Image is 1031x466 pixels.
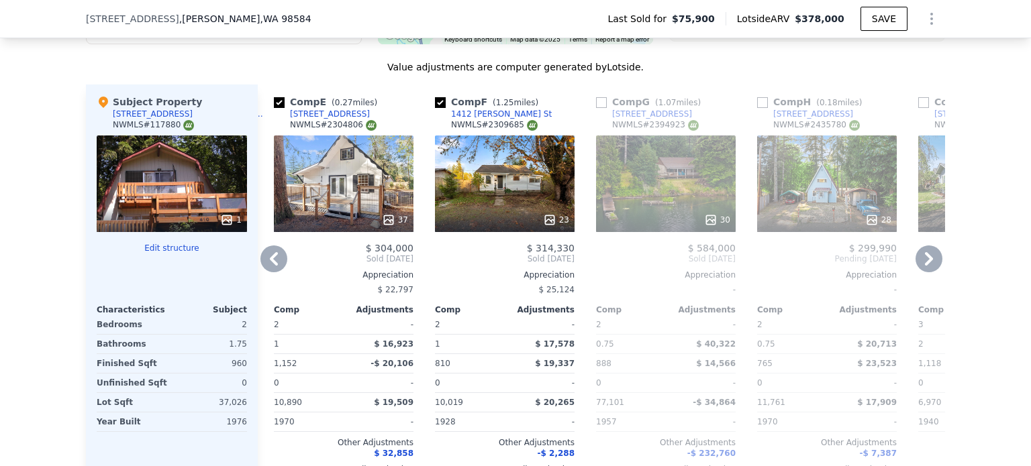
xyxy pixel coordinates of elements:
div: 1928 [435,412,502,431]
div: Characteristics [97,304,172,315]
a: 1412 [PERSON_NAME] St [435,109,552,119]
span: $ 17,578 [535,339,575,349]
div: 1 [274,335,341,353]
div: Bedrooms [97,315,169,334]
div: 1940 [918,412,985,431]
div: 1 [220,213,242,227]
div: 1 [435,335,502,353]
span: $ 314,330 [527,243,575,253]
span: 2 [435,320,440,329]
button: Edit structure [97,243,247,253]
div: - [346,373,413,392]
span: 0 [757,378,763,388]
span: 0 [435,378,440,388]
div: - [830,412,897,431]
span: $ 25,124 [539,285,575,294]
span: Pending [DATE] [757,253,897,264]
div: Lot Sqft [97,393,169,412]
div: Appreciation [757,270,897,280]
span: -$ 232,760 [687,449,736,458]
div: NWMLS # 2309685 [451,119,538,131]
div: Finished Sqft [97,354,169,373]
span: Last Sold for [607,12,672,25]
div: 1957 [596,412,663,431]
div: Comp [435,304,505,315]
span: 1.25 [496,98,514,107]
div: NWMLS # 2394923 [612,119,699,131]
div: 1412 [PERSON_NAME] St [451,109,552,119]
div: - [346,315,413,334]
div: 0.75 [757,335,824,353]
span: 10,890 [274,398,302,407]
span: ( miles) [811,98,867,107]
a: [STREET_ADDRESS] [596,109,692,119]
div: 1970 [274,412,341,431]
span: ( miles) [487,98,544,107]
span: , WA 98584 [260,13,311,24]
span: Sold [DATE] [435,253,575,264]
span: , [PERSON_NAME] [179,12,311,25]
div: 1970 [757,412,824,431]
div: - [507,315,575,334]
div: Subject [172,304,247,315]
span: 0.27 [335,98,353,107]
div: Comp G [596,95,706,109]
a: Terms (opens in new tab) [569,36,587,43]
div: Other Adjustments [274,437,413,448]
img: NWMLS Logo [366,120,377,131]
span: 11,761 [757,398,785,407]
div: Subject Property [97,95,202,109]
div: 30 [704,213,730,227]
span: ( miles) [326,98,383,107]
div: 37,026 [175,393,247,412]
div: Adjustments [505,304,575,315]
a: [STREET_ADDRESS] [918,109,1014,119]
span: 1.07 [658,98,677,107]
span: $ 299,990 [849,243,897,253]
span: Map data ©2025 [510,36,560,43]
div: Comp [918,304,988,315]
div: NWMLS # 2435780 [773,119,860,131]
span: 6,970 [918,398,941,407]
button: Show Options [918,5,945,32]
span: 1,118 [918,359,941,368]
div: NWMLS # 2304806 [290,119,377,131]
button: Keyboard shortcuts [444,35,502,44]
span: $ 20,265 [535,398,575,407]
div: 960 [175,354,247,373]
img: NWMLS Logo [849,120,860,131]
button: SAVE [861,7,907,31]
div: Unfinished Sqft [97,373,169,392]
span: $ 20,713 [857,339,897,349]
div: [STREET_ADDRESS] [612,109,692,119]
div: 28 [865,213,891,227]
span: 0.18 [820,98,838,107]
a: Report a map error [595,36,649,43]
div: Appreciation [274,270,413,280]
div: - [669,315,736,334]
div: Comp [596,304,666,315]
div: Comp [757,304,827,315]
span: -$ 2,288 [538,449,575,458]
a: [STREET_ADDRESS] [757,109,853,119]
span: 2 [596,320,601,329]
span: $75,900 [672,12,715,25]
div: NWMLS # 117880 [113,119,194,131]
div: - [669,412,736,431]
span: $ 17,909 [857,398,897,407]
span: 3 [918,320,924,329]
span: $ 584,000 [688,243,736,253]
span: ( miles) [650,98,706,107]
div: 23 [543,213,569,227]
div: [STREET_ADDRESS] [773,109,853,119]
span: 0 [274,378,279,388]
div: 0.75 [596,335,663,353]
span: $ 23,523 [857,359,897,368]
a: [STREET_ADDRESS] [274,109,370,119]
div: [STREET_ADDRESS] [934,109,1014,119]
div: - [346,412,413,431]
div: - [757,280,897,299]
span: Sold [DATE] [274,253,413,264]
span: 77,101 [596,398,624,407]
div: Comp I [918,95,1024,109]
